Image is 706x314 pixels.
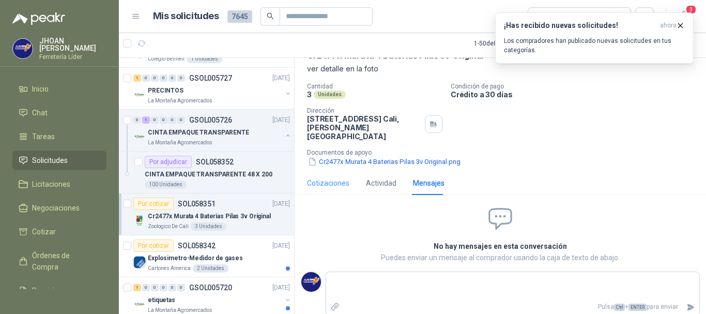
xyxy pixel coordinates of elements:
[145,181,187,189] div: 100 Unidades
[160,116,167,124] div: 0
[142,284,150,291] div: 0
[307,114,421,141] p: [STREET_ADDRESS] Cali , [PERSON_NAME][GEOGRAPHIC_DATA]
[148,212,271,221] p: Cr2477x Murata 4 Baterias Pilas 3v Original
[12,79,106,99] a: Inicio
[160,284,167,291] div: 0
[451,90,702,99] p: Crédito a 30 días
[660,21,677,30] span: ahora
[145,156,192,168] div: Por adjudicar
[189,284,232,291] p: GSOL005720
[153,9,219,24] h1: Mis solicitudes
[133,72,292,105] a: 1 0 0 0 0 0 GSOL005727[DATE] Company LogoPRECINTOSLa Montaña Agromercados
[12,174,106,194] a: Licitaciones
[307,83,442,90] p: Cantidad
[534,11,556,22] div: Todas
[675,7,694,26] button: 3
[133,256,146,268] img: Company Logo
[307,63,694,74] p: ver detalle en la foto
[133,298,146,310] img: Company Logo
[12,198,106,218] a: Negociaciones
[168,116,176,124] div: 0
[267,12,274,20] span: search
[32,202,80,214] span: Negociaciones
[32,131,55,142] span: Tareas
[133,130,146,143] img: Company Logo
[151,284,159,291] div: 0
[119,235,294,277] a: Por cotizarSOL058342[DATE] Company LogoExplosimetro-Medidor de gasesCartones America2 Unidades
[119,152,294,193] a: Por adjudicarSOL058352CINTA EMPAQUE TRANSPARENTE 48 X 200100 Unidades
[12,12,65,25] img: Logo peakr
[187,55,222,63] div: 1 Unidades
[148,86,183,96] p: PRECINTOS
[133,198,174,210] div: Por cotizar
[504,36,685,55] p: Los compradores han publicado nuevas solicitudes en tus categorías.
[178,200,216,207] p: SOL058351
[32,178,70,190] span: Licitaciones
[189,74,232,82] p: GSOL005727
[413,177,444,189] div: Mensajes
[133,88,146,101] img: Company Logo
[307,107,421,114] p: Dirección
[366,177,396,189] div: Actividad
[177,74,185,82] div: 0
[148,222,189,231] p: Zoologico De Cali
[133,116,141,124] div: 0
[272,241,290,251] p: [DATE]
[12,246,106,277] a: Órdenes de Compra
[148,97,212,105] p: La Montaña Agromercados
[32,250,97,273] span: Órdenes de Compra
[168,284,176,291] div: 0
[307,156,462,167] button: Cr2477x Murata 4 Baterias Pilas 3v Original.png
[148,128,249,138] p: CINTA EMPAQUE TRANSPARENTE
[177,116,185,124] div: 0
[191,222,226,231] div: 3 Unidades
[32,83,49,95] span: Inicio
[119,193,294,235] a: Por cotizarSOL058351[DATE] Company LogoCr2477x Murata 4 Baterias Pilas 3v OriginalZoologico De Ca...
[12,103,106,123] a: Chat
[227,10,252,23] span: 7645
[151,74,159,82] div: 0
[474,35,541,52] div: 1 - 50 de 8095
[13,39,33,58] img: Company Logo
[614,304,625,311] span: Ctrl
[504,21,656,30] h3: ¡Has recibido nuevas solicitudes!
[12,151,106,170] a: Solicitudes
[145,170,272,180] p: CINTA EMPAQUE TRANSPARENTE 48 X 200
[133,214,146,227] img: Company Logo
[32,107,48,118] span: Chat
[12,281,106,301] a: Remisiones
[307,149,702,156] p: Documentos de apoyo
[272,73,290,83] p: [DATE]
[307,90,312,99] p: 3
[133,284,141,291] div: 1
[307,177,349,189] div: Cotizaciones
[39,37,106,52] p: JHOAN [PERSON_NAME]
[39,54,106,60] p: Ferretería Líder
[133,114,292,147] a: 0 1 0 0 0 0 GSOL005726[DATE] Company LogoCINTA EMPAQUE TRANSPARENTELa Montaña Agromercados
[272,283,290,293] p: [DATE]
[142,74,150,82] div: 0
[12,127,106,146] a: Tareas
[495,12,694,64] button: ¡Has recibido nuevas solicitudes!ahora Los compradores han publicado nuevas solicitudes en tus ca...
[685,5,697,14] span: 3
[301,272,321,292] img: Company Logo
[628,304,647,311] span: ENTER
[314,91,346,99] div: Unidades
[148,253,243,263] p: Explosimetro-Medidor de gases
[32,285,70,296] span: Remisiones
[178,242,216,249] p: SOL058342
[189,116,232,124] p: GSOL005726
[133,74,141,82] div: 1
[148,139,212,147] p: La Montaña Agromercados
[142,116,150,124] div: 1
[310,252,691,263] p: Puedes enviar un mensaje al comprador usando la caja de texto de abajo.
[196,158,234,166] p: SOL058352
[168,74,176,82] div: 0
[148,55,185,63] p: Colegio Bennett
[272,115,290,125] p: [DATE]
[272,199,290,209] p: [DATE]
[193,264,228,273] div: 2 Unidades
[32,226,56,237] span: Cotizar
[12,222,106,242] a: Cotizar
[148,264,191,273] p: Cartones America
